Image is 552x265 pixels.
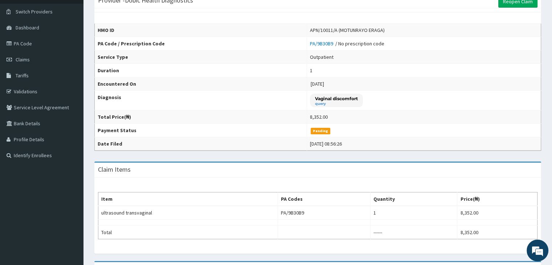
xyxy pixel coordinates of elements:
[278,192,370,206] th: PA Codes
[310,40,335,47] a: PA/9B30B9
[315,95,358,102] p: Vaginal discomfort
[310,113,328,121] div: 8,352.00
[16,56,30,63] span: Claims
[98,166,131,173] h3: Claim Items
[315,102,358,106] small: query
[457,192,537,206] th: Price(₦)
[4,183,138,208] textarea: Type your message and hit 'Enter'
[95,91,307,110] th: Diagnosis
[310,40,384,47] div: / No prescription code
[98,206,278,220] td: ultrasound transvaginal
[310,26,385,34] div: APN/10011/A (MOTUNRAYO ERAGA)
[98,192,278,206] th: Item
[98,226,278,239] td: Total
[310,67,312,74] div: 1
[457,226,537,239] td: 8,352.00
[95,77,307,91] th: Encountered On
[95,50,307,64] th: Service Type
[370,192,457,206] th: Quantity
[95,124,307,137] th: Payment Status
[95,110,307,124] th: Total Price(₦)
[370,226,457,239] td: ------
[16,72,29,79] span: Tariffs
[119,4,136,21] div: Minimize live chat window
[95,64,307,77] th: Duration
[95,137,307,151] th: Date Filed
[457,206,537,220] td: 8,352.00
[95,24,307,37] th: HMO ID
[310,140,342,147] div: [DATE] 08:56:26
[38,41,122,50] div: Chat with us now
[16,8,53,15] span: Switch Providers
[310,53,334,61] div: Outpatient
[311,81,324,87] span: [DATE]
[13,36,29,54] img: d_794563401_company_1708531726252_794563401
[16,24,39,31] span: Dashboard
[278,206,370,220] td: PA/9B30B9
[311,128,331,134] span: Pending
[42,84,100,157] span: We're online!
[370,206,457,220] td: 1
[95,37,307,50] th: PA Code / Prescription Code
